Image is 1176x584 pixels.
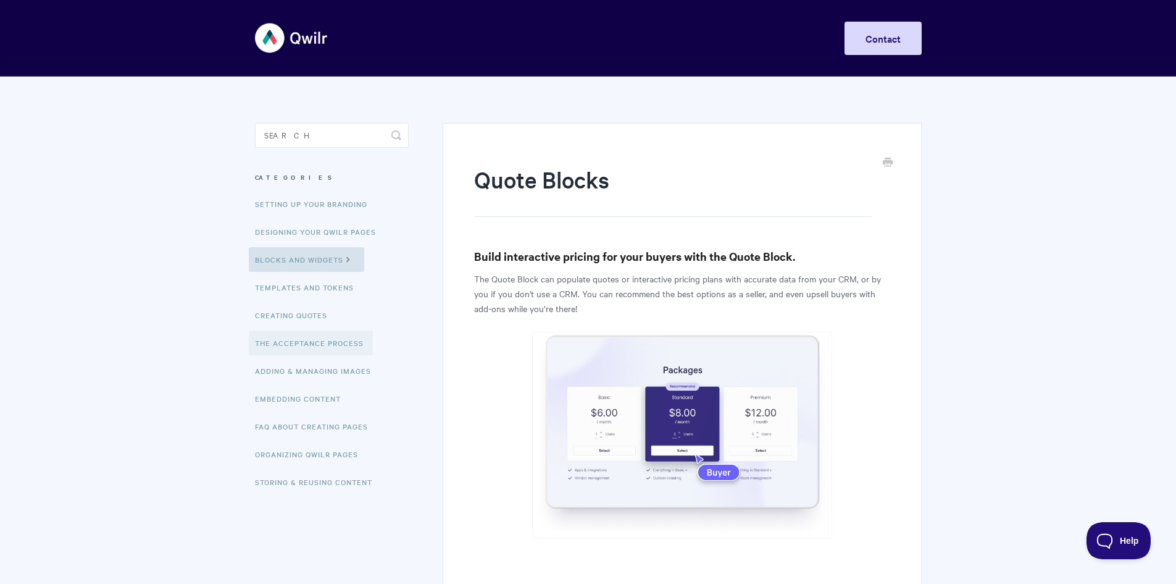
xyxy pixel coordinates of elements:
[474,271,890,316] p: The Quote Block can populate quotes or interactive pricing plans with accurate data from your CRM...
[255,358,380,383] a: Adding & Managing Images
[255,166,409,188] h3: Categories
[255,386,350,411] a: Embedding Content
[255,303,336,328] a: Creating Quotes
[249,247,364,272] a: Blocks and Widgets
[532,332,833,538] img: file-30ANXqc23E.png
[255,123,409,148] input: Search
[255,470,382,494] a: Storing & Reusing Content
[255,275,363,300] a: Templates and Tokens
[883,156,893,170] a: Print this Article
[255,192,377,216] a: Setting up your Branding
[255,414,377,439] a: FAQ About Creating Pages
[255,442,367,467] a: Organizing Qwilr Pages
[249,331,373,355] a: The Acceptance Process
[1086,522,1151,559] iframe: Toggle Customer Support
[255,219,385,244] a: Designing Your Qwilr Pages
[844,22,922,55] a: Contact
[474,164,871,217] h1: Quote Blocks
[474,248,890,265] h3: Build interactive pricing for your buyers with the Quote Block.
[255,15,328,61] img: Qwilr Help Center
